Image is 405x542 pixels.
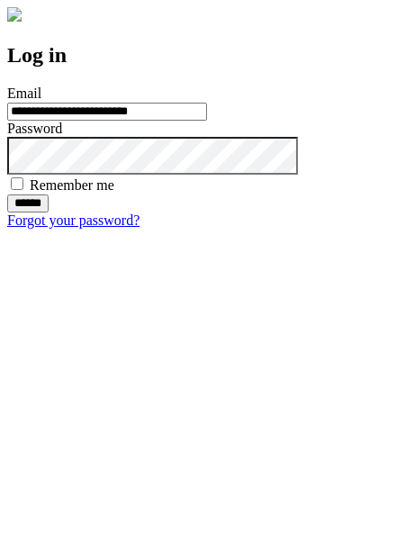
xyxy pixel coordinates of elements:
[7,7,22,22] img: logo-4e3dc11c47720685a147b03b5a06dd966a58ff35d612b21f08c02c0306f2b779.png
[7,121,62,136] label: Password
[7,86,41,101] label: Email
[7,43,398,68] h2: Log in
[7,212,139,228] a: Forgot your password?
[30,177,114,193] label: Remember me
